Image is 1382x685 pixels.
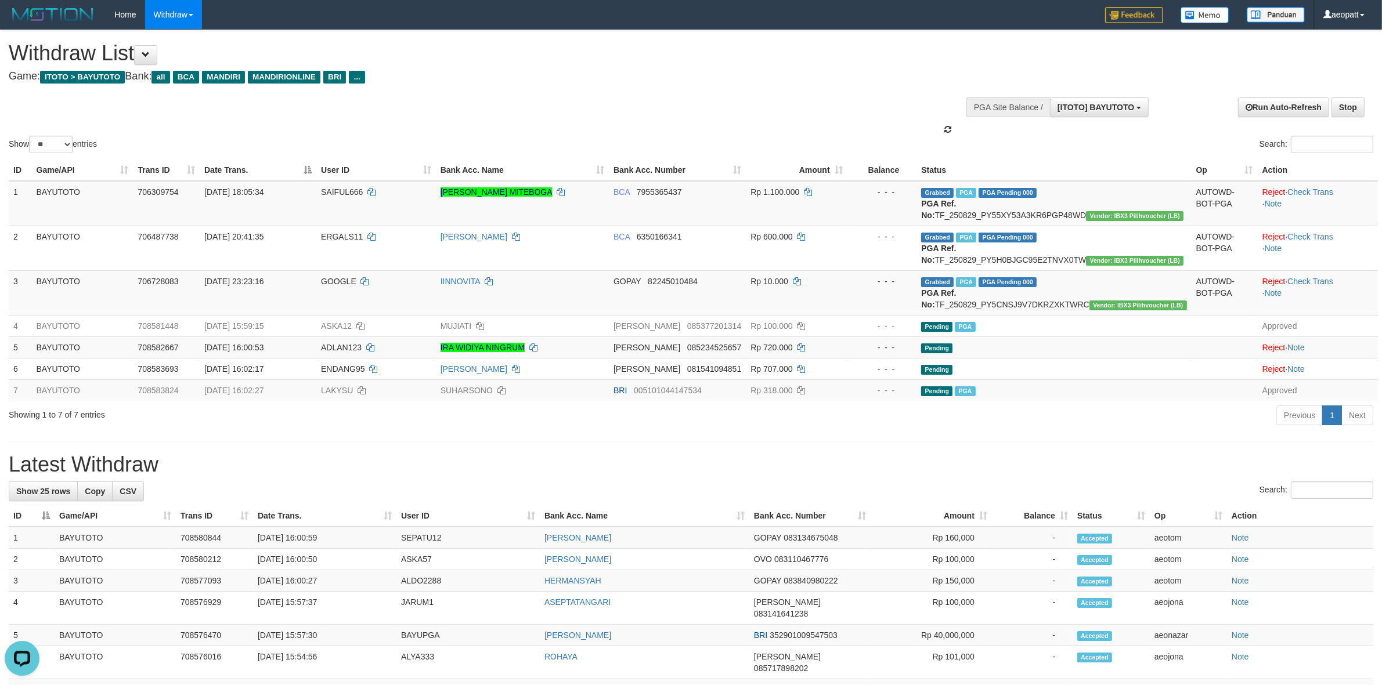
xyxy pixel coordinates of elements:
a: 1 [1322,405,1342,425]
span: Vendor URL: https://dashboard.q2checkout.com/secure [1086,211,1183,221]
span: Accepted [1077,653,1112,662]
span: Grabbed [921,233,954,242]
td: BAYUTOTO [32,315,133,336]
span: GOOGLE [321,277,356,286]
span: MANDIRI [202,71,245,84]
td: BAYUTOTO [32,270,133,315]
td: aeojona [1150,646,1227,679]
span: Marked by aeojona [956,233,976,242]
span: [DATE] 16:02:27 [204,386,264,395]
span: 708583693 [138,364,178,374]
td: 7 [9,379,32,401]
th: Op: activate to sort column ascending [1192,160,1258,181]
span: Rp 10.000 [750,277,788,286]
label: Show entries [9,136,97,153]
td: AUTOWD-BOT-PGA [1192,270,1258,315]
td: aeojona [1150,592,1227,625]
span: Copy 82245010484 to clipboard [648,277,698,286]
span: Copy [85,487,105,496]
td: 4 [9,592,55,625]
span: [DATE] 15:59:15 [204,321,264,331]
span: Accepted [1077,577,1112,586]
td: [DATE] 16:00:50 [253,549,396,570]
th: Amount: activate to sort column ascending [746,160,847,181]
td: ALDO2288 [396,570,540,592]
td: 1 [9,181,32,226]
select: Showentries [29,136,73,153]
td: BAYUTOTO [55,570,176,592]
span: ITOTO > BAYUTOTO [40,71,125,84]
td: TF_250829_PY5CNSJ9V7DKRZXKTWRC [916,270,1191,315]
td: BAYUTOTO [55,549,176,570]
td: 4 [9,315,32,336]
td: BAYUTOTO [32,226,133,270]
a: Copy [77,481,113,501]
a: IRA WIDIYA NINGRUM [441,343,525,352]
span: Show 25 rows [16,487,70,496]
a: Note [1232,576,1249,585]
span: all [151,71,169,84]
a: Note [1232,597,1249,607]
td: BAYUTOTO [55,592,176,625]
span: Marked by aeotom [955,386,975,396]
td: BAYUPGA [396,625,540,646]
td: BAYUTOTO [32,358,133,379]
span: CSV [120,487,136,496]
span: Rp 1.100.000 [750,187,799,197]
span: Copy 083141641238 to clipboard [754,609,808,618]
td: 708580212 [176,549,253,570]
span: Copy 085234525657 to clipboard [687,343,741,352]
th: Trans ID: activate to sort column ascending [176,505,253,527]
th: Amount: activate to sort column ascending [871,505,992,527]
a: Previous [1276,405,1323,425]
th: Game/API: activate to sort column ascending [32,160,133,181]
td: 708580844 [176,527,253,549]
th: Action [1227,505,1373,527]
span: Copy 6350166341 to clipboard [637,232,682,241]
a: Next [1341,405,1373,425]
span: Rp 600.000 [750,232,792,241]
td: Rp 40,000,000 [871,625,992,646]
a: Run Auto-Refresh [1238,97,1329,117]
th: Bank Acc. Name: activate to sort column ascending [540,505,749,527]
th: Status [916,160,1191,181]
span: ERGALS11 [321,232,363,241]
span: [PERSON_NAME] [754,652,821,661]
td: - [992,592,1073,625]
span: BCA [614,232,630,241]
a: Reject [1262,187,1286,197]
h1: Withdraw List [9,42,910,65]
th: ID [9,160,32,181]
td: 5 [9,336,32,358]
a: Stop [1332,97,1365,117]
b: PGA Ref. No: [921,199,956,220]
span: Pending [921,365,952,375]
td: AUTOWD-BOT-PGA [1192,226,1258,270]
b: PGA Ref. No: [921,288,956,309]
div: - - - [852,231,912,242]
img: panduan.png [1247,7,1305,23]
a: Note [1232,554,1249,564]
span: 706309754 [138,187,178,197]
span: Accepted [1077,534,1112,543]
a: ASEPTATANGARI [544,597,611,607]
span: Vendor URL: https://dashboard.q2checkout.com/secure [1089,300,1187,310]
a: [PERSON_NAME] [544,630,611,640]
th: Bank Acc. Number: activate to sort column ascending [609,160,746,181]
span: SAIFUL666 [321,187,363,197]
div: - - - [852,186,912,198]
span: PGA Pending [979,233,1037,242]
td: Rp 101,000 [871,646,992,679]
a: Reject [1262,277,1286,286]
span: GOPAY [754,533,781,542]
a: Note [1287,364,1305,374]
span: [DATE] 20:41:35 [204,232,264,241]
a: [PERSON_NAME] [441,364,507,374]
h4: Game: Bank: [9,71,910,82]
td: BAYUTOTO [32,181,133,226]
span: Rp 707.000 [750,364,792,374]
span: Copy 085377201314 to clipboard [687,321,741,331]
span: [ITOTO] BAYUTOTO [1058,103,1134,112]
a: Note [1287,343,1305,352]
td: Approved [1258,379,1378,401]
